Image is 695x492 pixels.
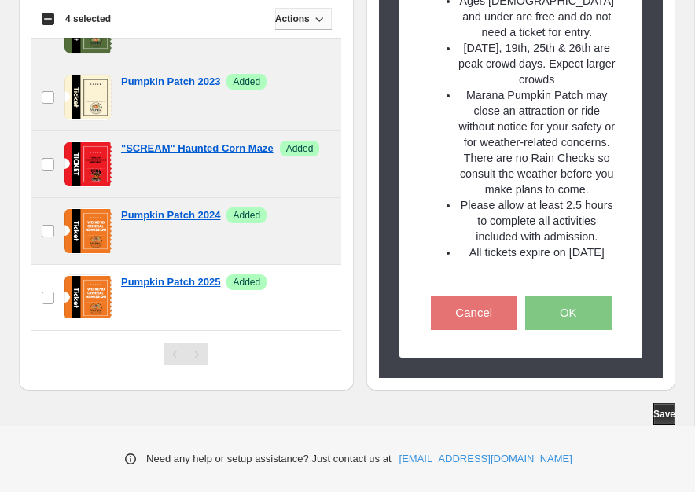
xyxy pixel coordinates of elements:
span: Added [286,142,314,155]
a: [EMAIL_ADDRESS][DOMAIN_NAME] [399,451,572,467]
li: All tickets expire on [DATE] [458,244,616,260]
a: Pumpkin Patch 2024 [121,207,220,223]
nav: Pagination [164,343,208,365]
span: Save [653,408,675,420]
li: Please allow at least 2.5 hours to complete all activities included with admission. [458,197,616,244]
span: Added [233,209,260,222]
button: Actions [275,8,332,30]
img: "SCREAM" Haunted Corn Maze [64,142,112,187]
img: Pumpkin Patch 2025 [64,276,112,321]
a: "SCREAM" Haunted Corn Maze [121,141,274,156]
li: [DATE], 19th, 25th & 26th are peak crowd days. Expect larger crowds [458,40,616,87]
img: Pumpkin Patch 2024 [64,209,112,254]
button: Cancel [431,296,517,330]
a: Pumpkin Patch 2025 [121,274,220,290]
a: Pumpkin Patch 2023 [121,74,220,90]
img: Pumpkin Patch 2023 [64,75,112,120]
button: OK [525,296,612,330]
span: Added [233,276,260,288]
span: Added [233,75,260,88]
button: Save [653,403,675,425]
li: Marana Pumpkin Patch may close an attraction or ride without notice for your safety or for weathe... [458,87,616,197]
span: Actions [275,13,310,25]
span: 4 selected [65,13,111,25]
